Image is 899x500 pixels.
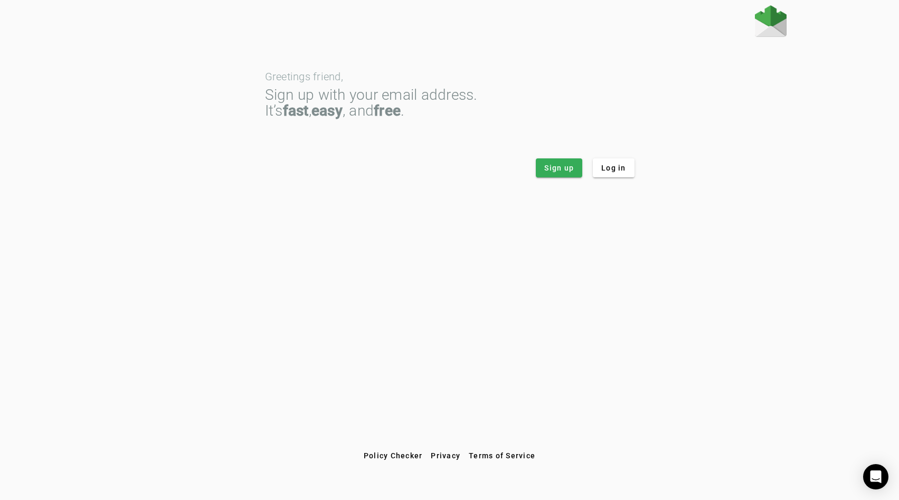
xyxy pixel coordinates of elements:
[359,446,427,465] button: Policy Checker
[536,158,582,177] button: Sign up
[265,87,635,119] div: Sign up with your email address. It’s , , and .
[374,102,401,119] strong: free
[863,464,888,489] div: Open Intercom Messenger
[601,163,626,173] span: Log in
[427,446,465,465] button: Privacy
[469,451,535,460] span: Terms of Service
[755,5,787,37] img: Fraudmarc Logo
[544,163,574,173] span: Sign up
[364,451,423,460] span: Policy Checker
[265,71,635,82] div: Greetings friend,
[283,102,309,119] strong: fast
[431,451,460,460] span: Privacy
[465,446,540,465] button: Terms of Service
[593,158,635,177] button: Log in
[311,102,343,119] strong: easy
